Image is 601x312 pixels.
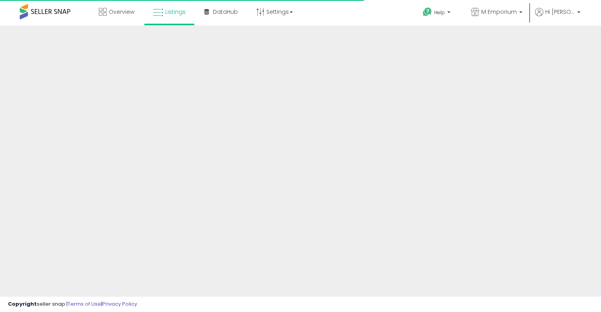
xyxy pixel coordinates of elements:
a: Privacy Policy [102,300,137,308]
span: M Emporium [481,8,517,16]
span: Overview [109,8,134,16]
strong: Copyright [8,300,37,308]
i: Get Help [422,7,432,17]
span: Listings [165,8,186,16]
span: Hi [PERSON_NAME] [545,8,575,16]
div: seller snap | | [8,301,137,308]
a: Terms of Use [68,300,101,308]
span: Help [434,9,445,16]
span: DataHub [213,8,238,16]
a: Help [416,1,458,26]
a: Hi [PERSON_NAME] [535,8,580,26]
